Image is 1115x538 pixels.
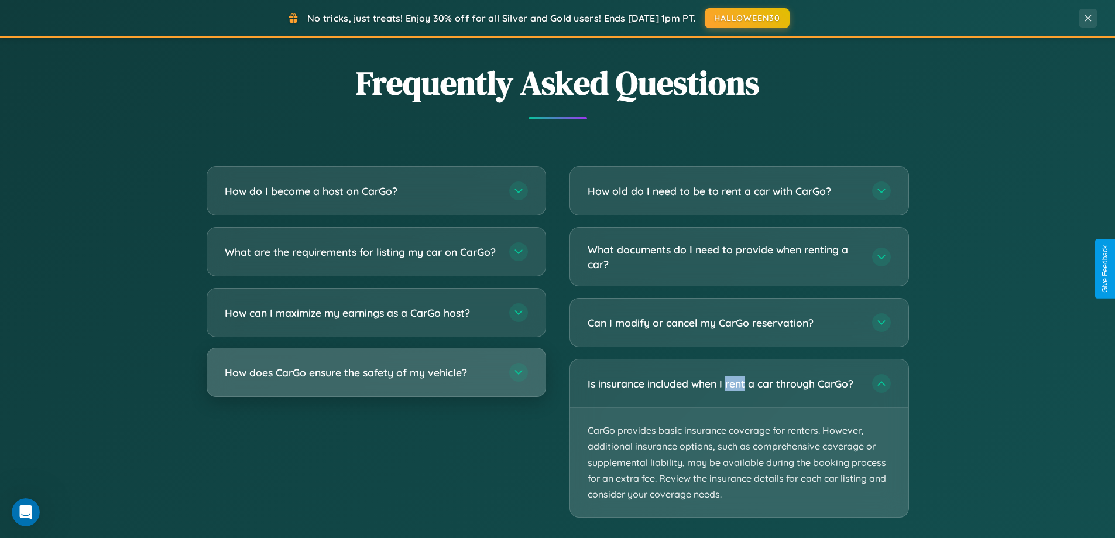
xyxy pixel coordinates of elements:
h3: Can I modify or cancel my CarGo reservation? [588,316,860,330]
h3: How old do I need to be to rent a car with CarGo? [588,184,860,198]
h2: Frequently Asked Questions [207,60,909,105]
h3: Is insurance included when I rent a car through CarGo? [588,376,860,391]
h3: What documents do I need to provide when renting a car? [588,242,860,271]
h3: How can I maximize my earnings as a CarGo host? [225,306,498,320]
iframe: Intercom live chat [12,498,40,526]
h3: What are the requirements for listing my car on CarGo? [225,245,498,259]
div: Give Feedback [1101,245,1109,293]
h3: How do I become a host on CarGo? [225,184,498,198]
p: CarGo provides basic insurance coverage for renters. However, additional insurance options, such ... [570,408,908,517]
span: No tricks, just treats! Enjoy 30% off for all Silver and Gold users! Ends [DATE] 1pm PT. [307,12,696,24]
button: HALLOWEEN30 [705,8,790,28]
h3: How does CarGo ensure the safety of my vehicle? [225,365,498,380]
